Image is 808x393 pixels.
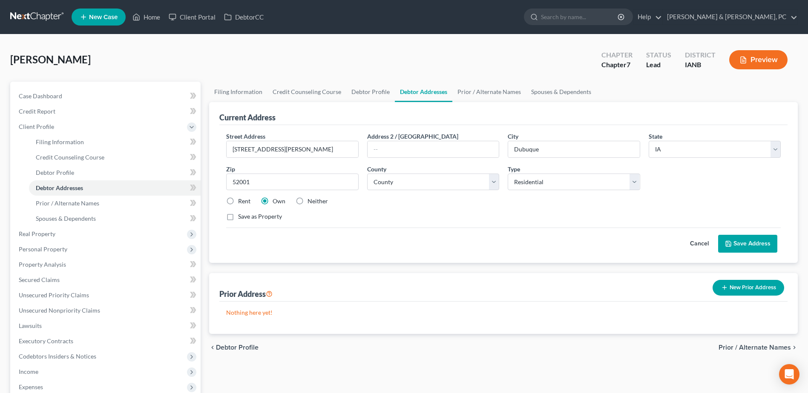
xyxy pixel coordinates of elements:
[719,344,798,351] button: Prior / Alternate Names chevron_right
[29,165,201,180] a: Debtor Profile
[12,288,201,303] a: Unsecured Priority Claims
[526,82,596,102] a: Spouses & Dependents
[226,133,265,140] span: Street Address
[12,318,201,333] a: Lawsuits
[273,197,285,205] label: Own
[367,165,386,173] span: County
[367,132,458,141] label: Address 2 / [GEOGRAPHIC_DATA]
[89,14,118,20] span: New Case
[646,50,671,60] div: Status
[164,9,220,25] a: Client Portal
[226,165,235,173] span: Zip
[19,337,73,345] span: Executory Contracts
[219,289,273,299] div: Prior Address
[36,184,83,191] span: Debtor Addresses
[19,276,60,283] span: Secured Claims
[649,133,662,140] span: State
[238,212,282,221] label: Save as Property
[220,9,268,25] a: DebtorCC
[395,82,452,102] a: Debtor Addresses
[29,150,201,165] a: Credit Counseling Course
[209,344,259,351] button: chevron_left Debtor Profile
[10,53,91,65] span: [PERSON_NAME]
[36,169,74,176] span: Debtor Profile
[685,60,716,70] div: IANB
[238,197,250,205] label: Rent
[779,364,799,384] div: Open Intercom Messenger
[29,211,201,226] a: Spouses & Dependents
[601,60,633,70] div: Chapter
[29,196,201,211] a: Prior / Alternate Names
[209,82,267,102] a: Filing Information
[452,82,526,102] a: Prior / Alternate Names
[19,123,54,130] span: Client Profile
[219,112,276,122] div: Current Address
[12,333,201,349] a: Executory Contracts
[713,280,784,296] button: New Prior Address
[226,174,358,191] input: XXXXX
[12,88,201,104] a: Case Dashboard
[663,9,797,25] a: [PERSON_NAME] & [PERSON_NAME], PC
[19,353,96,360] span: Codebtors Insiders & Notices
[19,261,66,268] span: Property Analysis
[685,50,716,60] div: District
[729,50,788,69] button: Preview
[627,60,630,68] span: 7
[29,134,201,150] a: Filing Information
[791,344,798,351] i: chevron_right
[508,133,518,140] span: City
[12,303,201,318] a: Unsecured Nonpriority Claims
[12,257,201,272] a: Property Analysis
[209,344,216,351] i: chevron_left
[346,82,395,102] a: Debtor Profile
[681,235,718,252] button: Cancel
[646,60,671,70] div: Lead
[633,9,662,25] a: Help
[601,50,633,60] div: Chapter
[19,108,55,115] span: Credit Report
[19,383,43,390] span: Expenses
[19,368,38,375] span: Income
[19,245,67,253] span: Personal Property
[36,199,99,207] span: Prior / Alternate Names
[36,154,104,161] span: Credit Counseling Course
[19,291,89,299] span: Unsecured Priority Claims
[128,9,164,25] a: Home
[19,307,100,314] span: Unsecured Nonpriority Claims
[29,180,201,196] a: Debtor Addresses
[226,308,781,317] p: Nothing here yet!
[227,141,358,157] input: Enter street address
[718,235,777,253] button: Save Address
[508,165,520,174] label: Type
[12,104,201,119] a: Credit Report
[216,344,259,351] span: Debtor Profile
[541,9,619,25] input: Search by name...
[368,141,499,157] input: --
[36,215,96,222] span: Spouses & Dependents
[267,82,346,102] a: Credit Counseling Course
[19,92,62,100] span: Case Dashboard
[508,141,639,157] input: Enter city...
[308,197,328,205] label: Neither
[19,230,55,237] span: Real Property
[719,344,791,351] span: Prior / Alternate Names
[19,322,42,329] span: Lawsuits
[12,272,201,288] a: Secured Claims
[36,138,84,145] span: Filing Information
